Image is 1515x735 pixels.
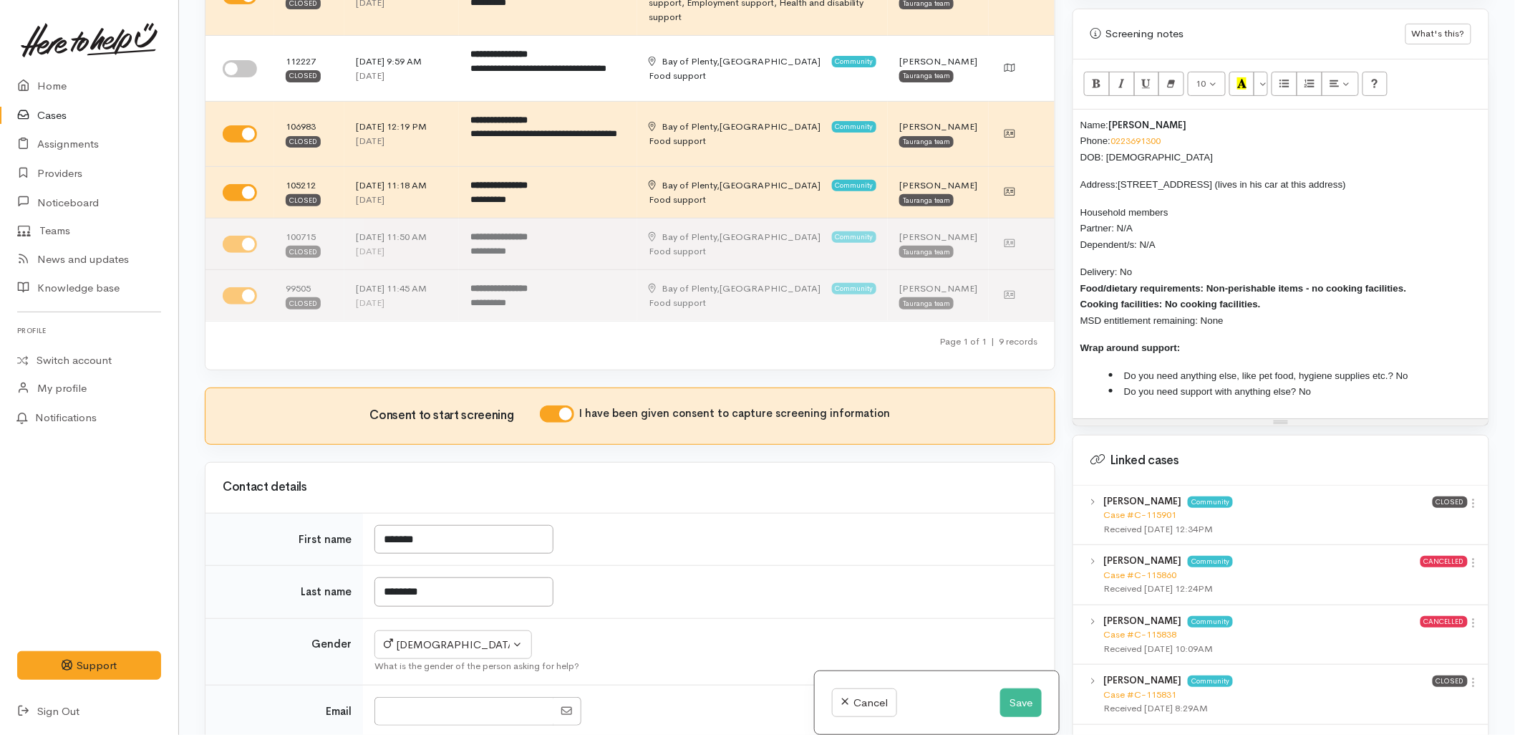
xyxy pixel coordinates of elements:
a: Case #C-115831 [1103,688,1176,701]
span: Community [1188,556,1233,567]
time: [DATE] [356,69,384,82]
button: Remove Font Style (CTRL+\) [1158,72,1184,96]
span: Bay of Plenty, [662,55,720,67]
span: Community [1188,496,1233,508]
div: [DATE] 11:50 AM [356,230,447,244]
td: 100715 [274,218,344,270]
div: Food support [649,296,877,310]
h3: Consent to start screening [369,409,539,423]
td: 105212 [274,167,344,218]
td: 112227 [274,36,344,101]
h3: Contact details [223,481,1037,494]
button: More Color [1254,72,1268,96]
div: [DEMOGRAPHIC_DATA] [384,637,510,653]
button: Save [1000,688,1042,718]
span: Do you need anything else, like pet food, hygiene supplies etc.? No [1124,370,1408,381]
span: Cancelled [1420,616,1468,628]
span: Community [832,121,877,133]
span: 10 [1196,77,1206,90]
button: Ordered list (CTRL+SHIFT+NUM8) [1297,72,1322,96]
div: Closed [286,246,321,257]
label: First name [299,532,352,548]
span: | [991,335,994,347]
div: Received [DATE] 12:34PM [1103,522,1433,537]
div: [PERSON_NAME] [899,282,977,296]
div: Closed [286,194,321,206]
span: [STREET_ADDRESS] (lives in his car at this address) [1118,179,1347,190]
button: Font Size [1188,72,1226,96]
label: Email [326,703,352,720]
time: [DATE] [356,193,384,206]
div: [DATE] 11:45 AM [356,282,447,296]
b: [PERSON_NAME] [1103,495,1181,507]
div: Closed [286,136,321,148]
button: Underline (CTRL+U) [1134,72,1160,96]
button: Male [374,630,532,660]
div: [DATE] 11:18 AM [356,178,447,193]
div: Tauranga team [899,297,954,309]
span: Name: [1080,120,1108,130]
td: 99505 [274,270,344,322]
button: Unordered list (CTRL+SHIFT+NUM7) [1272,72,1297,96]
button: Recent Color [1229,72,1255,96]
span: Bay of Plenty, [662,282,720,294]
span: Cancelled [1420,556,1468,567]
span: Community [832,180,877,191]
div: Tauranga team [899,246,954,257]
span: Closed [1433,676,1468,687]
b: Food/dietary requirements: Non-perishable items - no cooking facilities. Cooking facilities: No c... [1080,283,1406,310]
span: Bay of Plenty, [662,179,720,191]
a: Case #C-115901 [1103,509,1176,521]
div: Resize [1073,419,1489,426]
span: Community [1188,676,1233,687]
div: [PERSON_NAME] [899,178,977,193]
b: [PERSON_NAME] [1103,674,1181,686]
time: [DATE] [356,297,384,309]
span: Community [1188,616,1233,628]
button: Bold (CTRL+B) [1084,72,1110,96]
button: Help [1362,72,1388,96]
div: Received [DATE] 8:29AM [1103,701,1433,716]
a: Case #C-115838 [1103,628,1176,640]
button: Italic (CTRL+I) [1109,72,1135,96]
div: [PERSON_NAME] [899,230,977,244]
time: [DATE] [356,245,384,257]
span: Household members Partner: N/A Dependent/s: N/A [1080,207,1168,250]
a: Case #C-115860 [1103,569,1176,581]
time: [DATE] [356,135,384,147]
span: Do you need support with anything else? No [1124,386,1312,397]
div: Food support [649,69,877,83]
h6: Profile [17,321,161,340]
button: What's this? [1405,24,1471,44]
div: Screening notes [1090,26,1405,42]
span: Bay of Plenty, [662,120,720,133]
div: [PERSON_NAME] [899,54,977,69]
span: Community [832,283,877,294]
td: 106983 [274,101,344,166]
span: Wrap around support: [1080,342,1181,353]
span: Bay of Plenty, [662,231,720,243]
span: Community [832,56,877,67]
div: [GEOGRAPHIC_DATA] [649,178,821,193]
label: I have been given consent to capture screening information [580,405,891,422]
div: Tauranga team [899,70,954,82]
a: 0223691300 [1110,135,1161,147]
div: Food support [649,244,877,259]
div: Food support [649,134,877,148]
div: [DATE] 12:19 PM [356,120,447,134]
span: Delivery: No MSD entitlement remaining: None [1080,266,1406,326]
button: Paragraph [1322,72,1359,96]
div: [GEOGRAPHIC_DATA] [649,282,821,296]
div: Tauranga team [899,136,954,148]
b: [PERSON_NAME] [1103,554,1181,567]
div: Received [DATE] 10:09AM [1103,642,1420,656]
span: [PERSON_NAME] [1108,119,1186,131]
span: Closed [1433,496,1468,508]
label: Last name [301,584,352,600]
a: Cancel [832,688,897,718]
div: [PERSON_NAME] [899,120,977,134]
div: Tauranga team [899,194,954,206]
b: [PERSON_NAME] [1103,615,1181,627]
span: DOB: [DEMOGRAPHIC_DATA] [1080,152,1213,163]
div: What is the gender of the person asking for help? [374,659,1037,673]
